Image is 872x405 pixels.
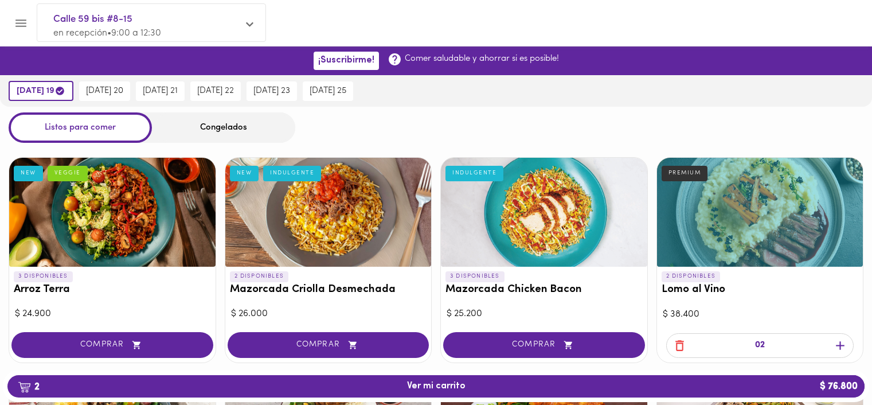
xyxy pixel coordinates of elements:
[7,375,865,398] button: 2Ver mi carrito$ 76.800
[53,12,238,27] span: Calle 59 bis #8-15
[662,271,721,282] p: 2 DISPONIBLES
[657,158,863,267] div: Lomo al Vino
[263,166,321,181] div: INDULGENTE
[225,158,432,267] div: Mazorcada Criolla Desmechada
[26,340,199,350] span: COMPRAR
[197,86,234,96] span: [DATE] 22
[310,86,346,96] span: [DATE] 25
[755,339,765,352] p: 02
[242,340,415,350] span: COMPRAR
[663,308,858,321] div: $ 38.400
[143,86,178,96] span: [DATE] 21
[662,166,708,181] div: PREMIUM
[441,158,647,267] div: Mazorcada Chicken Bacon
[662,284,859,296] h3: Lomo al Vino
[230,166,259,181] div: NEW
[314,52,379,69] button: ¡Suscribirme!
[303,81,353,101] button: [DATE] 25
[11,379,46,394] b: 2
[11,332,213,358] button: COMPRAR
[445,284,643,296] h3: Mazorcada Chicken Bacon
[9,158,216,267] div: Arroz Terra
[152,112,295,143] div: Congelados
[228,332,429,358] button: COMPRAR
[230,271,289,282] p: 2 DISPONIBLES
[230,284,427,296] h3: Mazorcada Criolla Desmechada
[14,166,43,181] div: NEW
[18,381,31,393] img: cart.png
[247,81,297,101] button: [DATE] 23
[14,271,73,282] p: 3 DISPONIBLES
[253,86,290,96] span: [DATE] 23
[17,85,65,96] span: [DATE] 19
[190,81,241,101] button: [DATE] 22
[7,9,35,37] button: Menu
[318,55,374,66] span: ¡Suscribirme!
[443,332,645,358] button: COMPRAR
[14,284,211,296] h3: Arroz Terra
[447,307,642,321] div: $ 25.200
[136,81,185,101] button: [DATE] 21
[48,166,88,181] div: VEGGIE
[405,53,559,65] p: Comer saludable y ahorrar si es posible!
[86,86,123,96] span: [DATE] 20
[445,166,503,181] div: INDULGENTE
[813,375,865,398] b: $ 76.800
[231,307,426,321] div: $ 26.000
[9,81,73,101] button: [DATE] 19
[53,29,161,38] span: en recepción • 9:00 a 12:30
[79,81,130,101] button: [DATE] 20
[15,307,210,321] div: $ 24.900
[457,340,631,350] span: COMPRAR
[9,112,152,143] div: Listos para comer
[407,381,466,392] span: Ver mi carrito
[445,271,505,282] p: 3 DISPONIBLES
